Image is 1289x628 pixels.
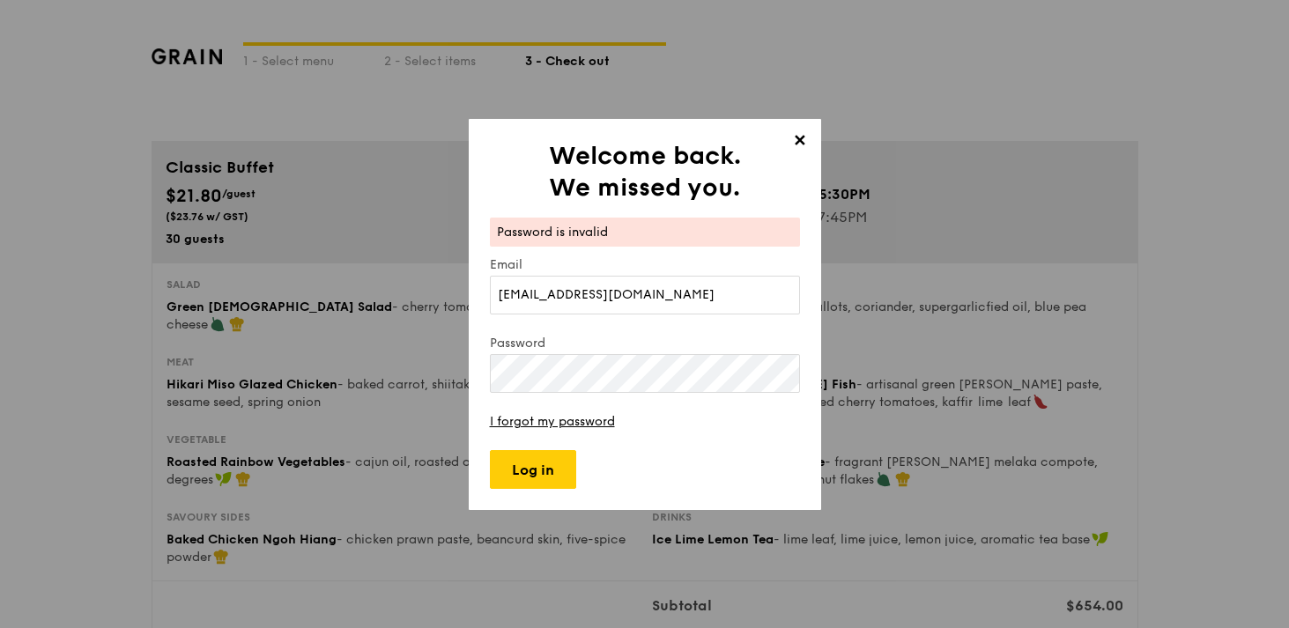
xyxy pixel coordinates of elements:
a: I forgot my password [490,414,615,429]
input: Log in [490,450,576,489]
div: Password is invalid [490,218,800,247]
h2: Welcome back. We missed you. [490,140,800,203]
label: Email [490,257,800,272]
label: Password [490,336,800,351]
span: ✕ [788,131,812,156]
